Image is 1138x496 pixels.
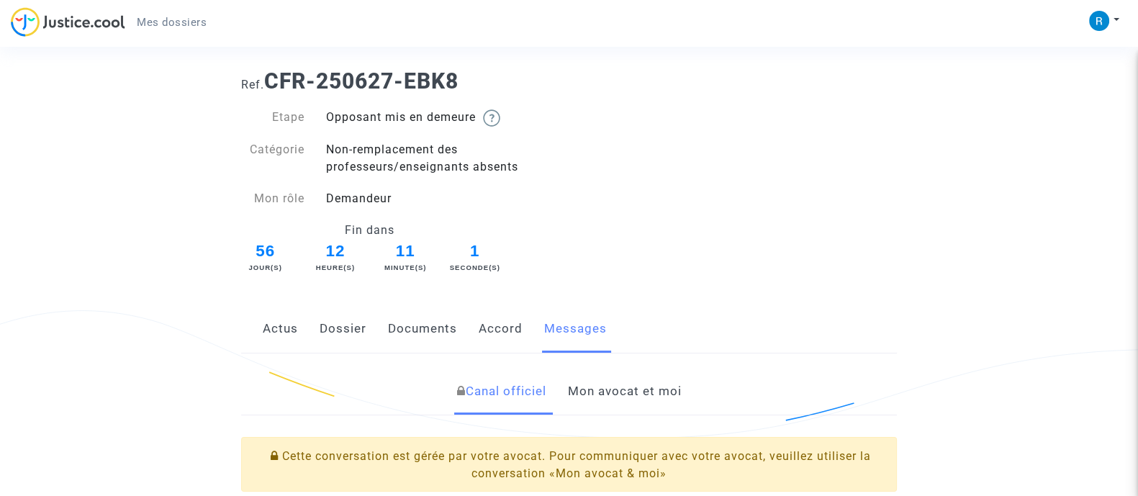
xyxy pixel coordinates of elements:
a: Messages [544,305,607,353]
div: Minute(s) [379,263,431,273]
div: Mon rôle [230,190,315,207]
b: CFR-250627-EBK8 [264,68,459,94]
span: 1 [454,239,496,263]
div: Cette conversation est gérée par votre avocat. Pour communiquer avec votre avocat, veuillez utili... [241,437,897,492]
img: jc-logo.svg [11,7,125,37]
span: Mes dossiers [137,16,207,29]
a: Actus [263,305,298,353]
span: Ref. [241,78,264,91]
div: Fin dans [230,222,510,239]
div: Etape [230,109,315,127]
a: Canal officiel [456,368,546,415]
div: Seconde(s) [450,263,500,273]
div: Demandeur [315,190,569,207]
a: Mon avocat et moi [567,368,681,415]
div: Jour(s) [240,263,292,273]
div: Non-remplacement des professeurs/enseignants absents [315,141,569,176]
img: ACg8ocKbVICU_WjezWbhaO_EqD8wO0uT587pCB_g8YE3LwTe99c9cQ=s96-c [1089,11,1109,31]
div: Catégorie [230,141,315,176]
span: 12 [310,239,361,263]
a: Accord [479,305,523,353]
a: Dossier [320,305,366,353]
span: 11 [379,239,431,263]
a: Documents [388,305,457,353]
img: help.svg [483,109,500,127]
a: Mes dossiers [125,12,218,33]
div: Heure(s) [310,263,361,273]
span: 56 [240,239,292,263]
div: Opposant mis en demeure [315,109,569,127]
